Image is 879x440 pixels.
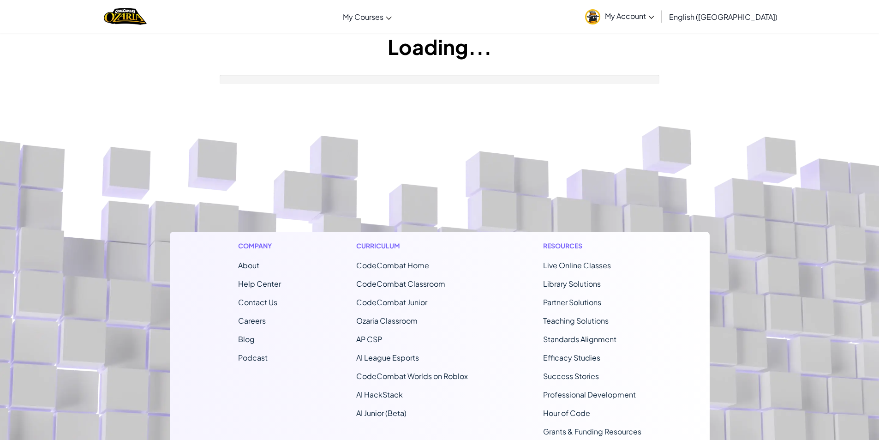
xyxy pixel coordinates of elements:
[238,316,266,325] a: Careers
[543,408,590,418] a: Hour of Code
[104,7,147,26] img: Home
[543,316,609,325] a: Teaching Solutions
[605,11,654,21] span: My Account
[238,279,281,289] a: Help Center
[238,334,255,344] a: Blog
[543,371,599,381] a: Success Stories
[664,4,782,29] a: English ([GEOGRAPHIC_DATA])
[543,353,600,362] a: Efficacy Studies
[669,12,777,22] span: English ([GEOGRAPHIC_DATA])
[356,297,427,307] a: CodeCombat Junior
[338,4,396,29] a: My Courses
[356,390,403,399] a: AI HackStack
[356,260,429,270] span: CodeCombat Home
[356,241,468,251] h1: Curriculum
[356,371,468,381] a: CodeCombat Worlds on Roblox
[104,7,147,26] a: Ozaria by CodeCombat logo
[238,241,281,251] h1: Company
[543,241,641,251] h1: Resources
[238,297,277,307] span: Contact Us
[238,260,259,270] a: About
[356,316,418,325] a: Ozaria Classroom
[585,9,600,24] img: avatar
[343,12,383,22] span: My Courses
[543,334,616,344] a: Standards Alignment
[356,408,407,418] a: AI Junior (Beta)
[356,279,445,289] a: CodeCombat Classroom
[580,2,659,31] a: My Account
[356,334,382,344] a: AP CSP
[543,427,641,436] a: Grants & Funding Resources
[543,297,601,307] a: Partner Solutions
[238,353,268,362] a: Podcast
[543,390,636,399] a: Professional Development
[356,353,419,362] a: AI League Esports
[543,260,611,270] a: Live Online Classes
[543,279,601,289] a: Library Solutions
